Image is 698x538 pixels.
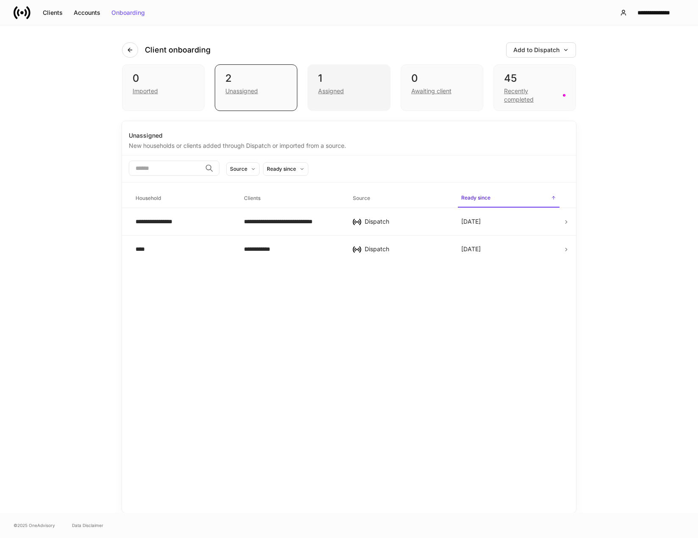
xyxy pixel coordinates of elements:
[230,165,247,173] div: Source
[267,165,296,173] div: Ready since
[241,190,342,207] span: Clients
[14,522,55,529] span: © 2025 OneAdvisory
[68,6,106,19] button: Accounts
[263,162,308,176] button: Ready since
[365,245,448,253] div: Dispatch
[349,190,451,207] span: Source
[225,87,258,95] div: Unassigned
[493,64,576,111] div: 45Recently completed
[461,217,481,226] p: [DATE]
[504,87,558,104] div: Recently completed
[129,140,569,150] div: New households or clients added through Dispatch or imported from a source.
[72,522,103,529] a: Data Disclaimer
[215,64,297,111] div: 2Unassigned
[145,45,211,55] h4: Client onboarding
[122,64,205,111] div: 0Imported
[133,72,194,85] div: 0
[353,194,370,202] h6: Source
[411,72,473,85] div: 0
[226,162,260,176] button: Source
[513,47,569,53] div: Add to Dispatch
[129,131,569,140] div: Unassigned
[458,189,560,208] span: Ready since
[106,6,150,19] button: Onboarding
[136,194,161,202] h6: Household
[506,42,576,58] button: Add to Dispatch
[307,64,390,111] div: 1Assigned
[43,10,63,16] div: Clients
[318,72,379,85] div: 1
[461,245,481,253] p: [DATE]
[74,10,100,16] div: Accounts
[111,10,145,16] div: Onboarding
[132,190,234,207] span: Household
[133,87,158,95] div: Imported
[225,72,287,85] div: 2
[37,6,68,19] button: Clients
[461,194,490,202] h6: Ready since
[318,87,344,95] div: Assigned
[411,87,451,95] div: Awaiting client
[401,64,483,111] div: 0Awaiting client
[244,194,260,202] h6: Clients
[504,72,565,85] div: 45
[365,217,448,226] div: Dispatch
